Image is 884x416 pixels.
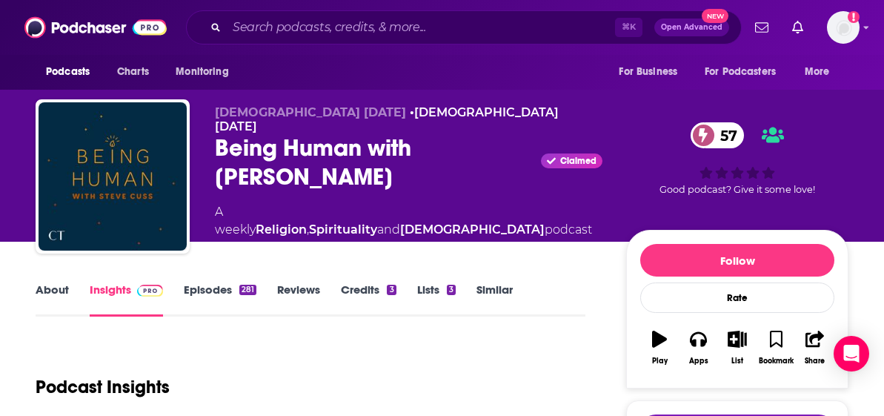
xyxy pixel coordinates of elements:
a: Similar [476,283,513,317]
span: Open Advanced [661,24,722,31]
span: • [215,105,559,133]
button: open menu [608,58,696,86]
button: open menu [36,58,109,86]
span: [DEMOGRAPHIC_DATA] [DATE] [215,105,406,119]
button: open menu [794,58,848,86]
a: InsightsPodchaser Pro [90,283,163,317]
div: Open Intercom Messenger [834,336,869,372]
span: Good podcast? Give it some love! [659,184,815,195]
div: 57Good podcast? Give it some love! [626,105,848,212]
div: Rate [640,283,834,313]
a: About [36,283,69,317]
div: Search podcasts, credits, & more... [186,10,742,44]
button: open menu [695,58,797,86]
span: Claimed [560,157,596,165]
span: Podcasts [46,62,90,82]
button: open menu [165,58,247,86]
a: Religion [256,222,307,237]
img: Podchaser - Follow, Share and Rate Podcasts [24,13,167,42]
span: Monitoring [176,62,228,82]
span: , [307,222,309,237]
button: Bookmark [757,321,795,374]
button: List [718,321,757,374]
div: 3 [387,285,396,295]
div: Bookmark [759,357,794,366]
img: Being Human with Steve Cuss [39,102,187,251]
a: Lists3 [417,283,456,317]
span: and [377,222,400,237]
svg: Add a profile image [848,11,860,23]
a: [DEMOGRAPHIC_DATA] [400,222,545,237]
span: ⌘ K [615,18,642,37]
span: More [805,62,830,82]
a: [DEMOGRAPHIC_DATA] [DATE] [215,105,559,133]
button: Apps [679,321,717,374]
button: Share [796,321,834,374]
button: Show profile menu [827,11,860,44]
span: New [702,9,728,23]
a: Spirituality [309,222,377,237]
h1: Podcast Insights [36,376,170,398]
div: Apps [689,357,708,366]
button: Open AdvancedNew [654,19,729,36]
span: Charts [117,62,149,82]
a: Show notifications dropdown [749,15,774,40]
input: Search podcasts, credits, & more... [227,16,615,39]
div: Share [805,357,825,366]
img: Podchaser Pro [137,285,163,297]
a: Credits3 [341,283,396,317]
div: 281 [239,285,256,295]
div: Play [652,357,668,366]
div: 3 [447,285,456,295]
a: 57 [691,122,745,148]
a: Episodes281 [184,283,256,317]
span: For Business [619,62,677,82]
a: Reviews [277,283,320,317]
span: For Podcasters [705,62,776,82]
div: A weekly podcast [215,203,602,239]
button: Play [640,321,679,374]
a: Charts [107,58,158,86]
span: 57 [705,122,745,148]
a: Show notifications dropdown [786,15,809,40]
div: List [731,357,743,366]
img: User Profile [827,11,860,44]
span: Logged in as KTMSseat4 [827,11,860,44]
button: Follow [640,244,834,277]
